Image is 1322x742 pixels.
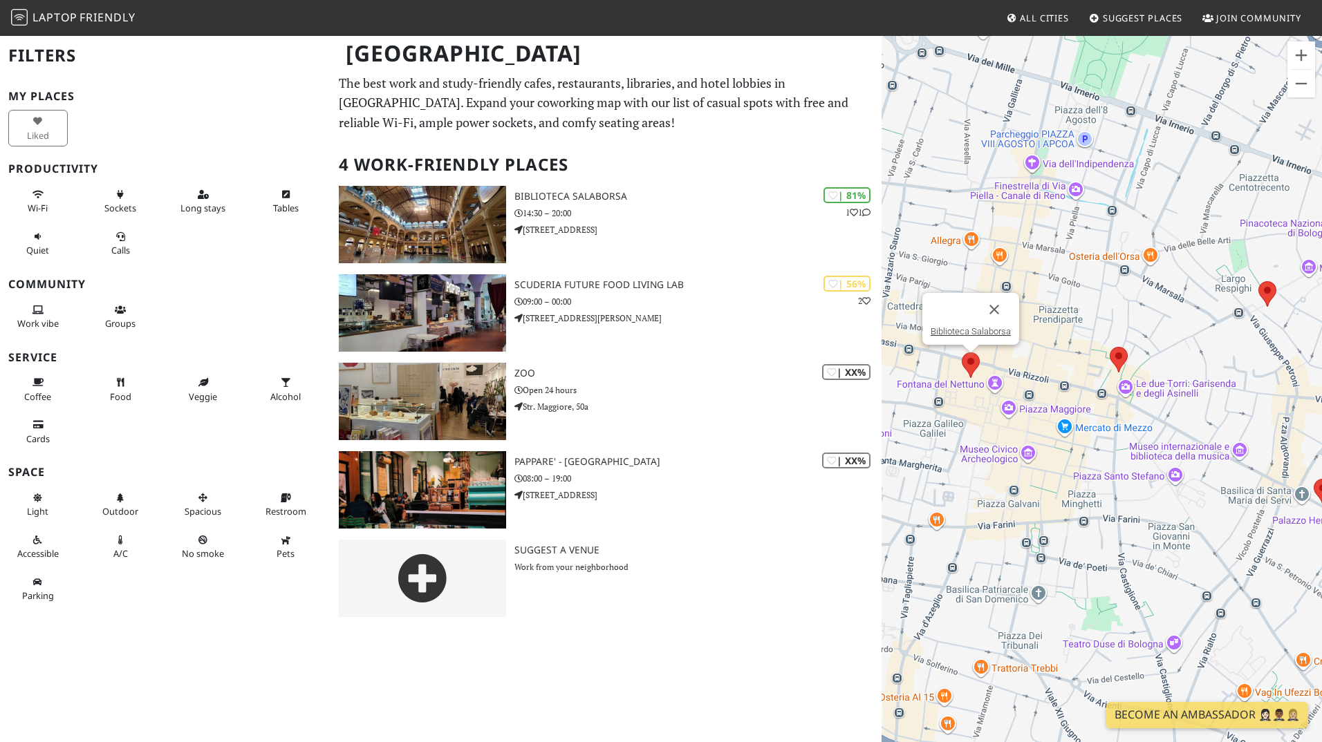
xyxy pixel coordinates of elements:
[8,529,68,565] button: Accessible
[1020,12,1069,24] span: All Cities
[514,488,882,502] p: [STREET_ADDRESS]
[1000,6,1074,30] a: All Cities
[1216,12,1301,24] span: Join Community
[339,451,506,529] img: Pappare' - Bologna
[111,244,130,256] span: Video/audio calls
[339,186,506,263] img: Biblioteca Salaborsa
[110,390,131,403] span: Food
[11,9,28,26] img: LaptopFriendly
[931,326,1011,336] a: Biblioteca Salaborsa
[113,547,128,560] span: Air conditioned
[514,312,882,325] p: [STREET_ADDRESS][PERSON_NAME]
[8,298,68,335] button: Work vibe
[1287,41,1315,69] button: Zoom inn
[26,244,49,256] span: Quiet
[514,472,882,485] p: 08:00 – 19:00
[8,466,322,479] h3: Space
[257,486,316,523] button: Restroom
[27,505,48,517] span: Natural light
[330,186,882,263] a: Biblioteca Salaborsa | 81% 11 Biblioteca Salaborsa 14:30 – 20:00 [STREET_ADDRESS]
[174,371,233,408] button: Veggie
[105,317,136,330] span: Group tables
[8,162,322,175] h3: Productivity
[8,486,68,523] button: Light
[257,183,316,220] button: Tables
[514,223,882,236] p: [STREET_ADDRESS]
[91,486,151,523] button: Outdoor
[514,368,882,379] h3: Zoo
[8,183,68,220] button: Wi-Fi
[174,183,233,220] button: Long stays
[1106,702,1308,728] a: Become an Ambassador 🤵🏻‍♀️🤵🏾‍♂️🤵🏼‍♀️
[823,187,871,203] div: | 81%
[24,390,51,403] span: Coffee
[182,547,224,560] span: Smoke free
[26,432,50,445] span: Credit cards
[257,529,316,565] button: Pets
[8,90,322,103] h3: My Places
[514,383,882,397] p: Open 24 hours
[91,529,151,565] button: A/C
[180,202,225,214] span: Long stays
[28,202,48,214] span: Stable Wi-Fi
[22,589,54,602] span: Parking
[822,453,871,468] div: | XX%
[339,274,506,352] img: Scuderia Future Food Living Lab
[91,183,151,220] button: Sockets
[277,547,295,560] span: Pet friendly
[91,298,151,335] button: Groups
[514,400,882,413] p: Str. Maggiore, 50a
[8,371,68,408] button: Coffee
[91,371,151,408] button: Food
[32,10,77,25] span: Laptop
[104,202,136,214] span: Power sockets
[1197,6,1307,30] a: Join Community
[8,35,322,77] h2: Filters
[273,202,299,214] span: Work-friendly tables
[514,279,882,291] h3: Scuderia Future Food Living Lab
[846,206,871,219] p: 1 1
[266,505,306,517] span: Restroom
[822,364,871,380] div: | XX%
[1083,6,1189,30] a: Suggest Places
[11,6,136,30] a: LaptopFriendly LaptopFriendly
[514,295,882,308] p: 09:00 – 00:00
[514,544,882,556] h3: Suggest a Venue
[335,35,879,73] h1: [GEOGRAPHIC_DATA]
[270,390,301,403] span: Alcohol
[514,191,882,202] h3: Biblioteca Salaborsa
[330,363,882,440] a: Zoo | XX% Zoo Open 24 hours Str. Maggiore, 50a
[174,486,233,523] button: Spacious
[80,10,135,25] span: Friendly
[174,529,233,565] button: No smoke
[514,456,882,468] h3: Pappare' - [GEOGRAPHIC_DATA]
[189,390,217,403] span: Veggie
[1103,12,1183,24] span: Suggest Places
[91,225,151,262] button: Calls
[1287,70,1315,97] button: Zoom ut
[339,144,873,186] h2: 4 Work-Friendly Places
[330,451,882,529] a: Pappare' - Bologna | XX% Pappare' - [GEOGRAPHIC_DATA] 08:00 – 19:00 [STREET_ADDRESS]
[339,363,506,440] img: Zoo
[514,207,882,220] p: 14:30 – 20:00
[978,293,1011,326] button: Lukk
[339,73,873,133] p: The best work and study-friendly cafes, restaurants, libraries, and hotel lobbies in [GEOGRAPHIC_...
[8,413,68,450] button: Cards
[8,571,68,607] button: Parking
[8,225,68,262] button: Quiet
[102,505,138,517] span: Outdoor area
[823,276,871,292] div: | 56%
[858,294,871,307] p: 2
[8,351,322,364] h3: Service
[514,560,882,573] p: Work from your neighborhood
[330,540,882,617] a: Suggest a Venue Work from your neighborhood
[330,274,882,352] a: Scuderia Future Food Living Lab | 56% 2 Scuderia Future Food Living Lab 09:00 – 00:00 [STREET_ADD...
[257,371,316,408] button: Alcohol
[8,278,322,291] h3: Community
[17,317,59,330] span: People working
[185,505,221,517] span: Spacious
[339,540,506,617] img: gray-place-d2bdb4477600e061c01bd816cc0f2ef0cfcb1ca9e3ad78868dd16fb2af073a21.png
[17,547,59,560] span: Accessible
